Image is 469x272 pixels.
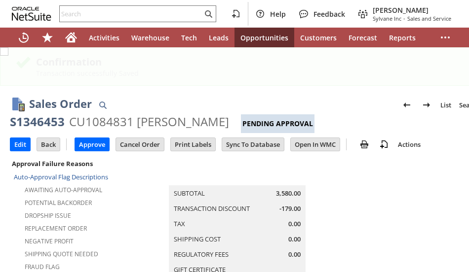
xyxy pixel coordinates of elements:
caption: Summary [169,170,306,185]
input: Sync To Database [222,138,284,151]
svg: Search [202,8,214,20]
a: Reports [383,28,422,47]
div: CU1084831 [PERSON_NAME] [69,114,229,130]
span: 3,580.00 [276,189,301,198]
a: Home [59,28,83,47]
span: Sylvane Inc [373,15,401,22]
a: Replacement Order [25,224,87,233]
img: Next [421,99,432,111]
a: Tech [175,28,203,47]
a: Transaction Discount [174,204,250,213]
a: Awaiting Auto-Approval [25,186,102,194]
img: add-record.svg [378,138,390,150]
a: Warehouse [125,28,175,47]
a: Fraud Flag [25,263,60,271]
span: Leads [209,33,229,42]
h1: Sales Order [29,96,92,112]
a: Customers [294,28,343,47]
div: Approval Failure Reasons [10,157,164,170]
a: Forecast [343,28,383,47]
input: Open In WMC [291,138,340,151]
svg: Recent Records [18,32,30,43]
a: Auto-Approval Flag Descriptions [14,172,108,181]
input: Edit [10,138,30,151]
input: Print Labels [171,138,215,151]
input: Approve [75,138,109,151]
div: Pending Approval [241,114,314,133]
div: S1346453 [10,114,65,130]
a: Shipping Cost [174,235,221,243]
a: Subtotal [174,189,205,198]
input: Search [60,8,202,20]
svg: logo [12,7,51,21]
span: Feedback [313,9,345,19]
div: Shortcuts [36,28,59,47]
a: Potential Backorder [25,199,92,207]
span: -179.00 [279,204,301,213]
span: Reports [389,33,416,42]
div: More menus [433,28,457,47]
a: Opportunities [234,28,294,47]
a: Leads [203,28,234,47]
input: Back [37,138,60,151]
a: Actions [394,140,425,149]
input: Cancel Order [116,138,164,151]
a: Negative Profit [25,237,74,245]
span: 0.00 [288,219,301,229]
svg: Home [65,32,77,43]
span: Forecast [349,33,377,42]
span: 0.00 [288,235,301,244]
a: Shipping Quote Needed [25,250,98,258]
a: Activities [83,28,125,47]
span: 0.00 [288,250,301,259]
span: Customers [300,33,337,42]
a: Regulatory Fees [174,250,229,259]
a: Dropship Issue [25,211,71,220]
span: Opportunities [240,33,288,42]
img: Quick Find [97,99,109,111]
a: List [436,97,455,113]
span: Tech [181,33,197,42]
img: print.svg [358,138,370,150]
a: Tax [174,219,185,228]
span: - [403,15,405,22]
span: [PERSON_NAME] [373,5,451,15]
span: Sales and Service [407,15,451,22]
span: Warehouse [131,33,169,42]
span: Activities [89,33,119,42]
svg: Shortcuts [41,32,53,43]
span: Help [270,9,286,19]
a: Recent Records [12,28,36,47]
img: Previous [401,99,413,111]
